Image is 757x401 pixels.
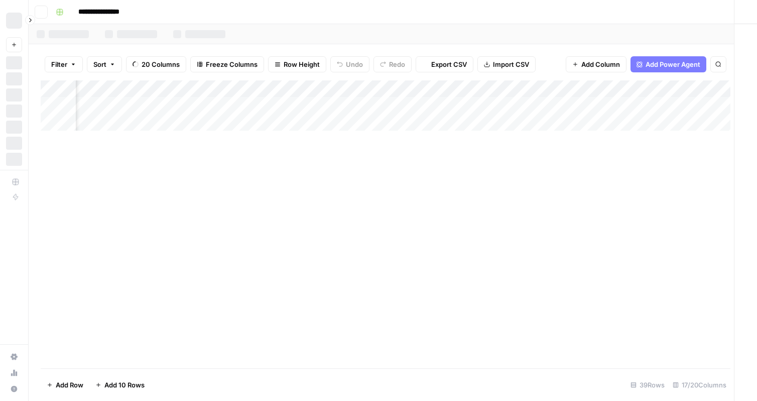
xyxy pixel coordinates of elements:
[41,377,89,393] button: Add Row
[330,56,369,72] button: Undo
[6,381,22,397] button: Help + Support
[190,56,264,72] button: Freeze Columns
[142,59,180,69] span: 20 Columns
[6,365,22,381] a: Usage
[104,380,145,390] span: Add 10 Rows
[93,59,106,69] span: Sort
[45,56,83,72] button: Filter
[268,56,326,72] button: Row Height
[56,380,83,390] span: Add Row
[87,56,122,72] button: Sort
[126,56,186,72] button: 20 Columns
[51,59,67,69] span: Filter
[206,59,258,69] span: Freeze Columns
[284,59,320,69] span: Row Height
[89,377,151,393] button: Add 10 Rows
[373,56,412,72] button: Redo
[6,349,22,365] a: Settings
[346,59,363,69] span: Undo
